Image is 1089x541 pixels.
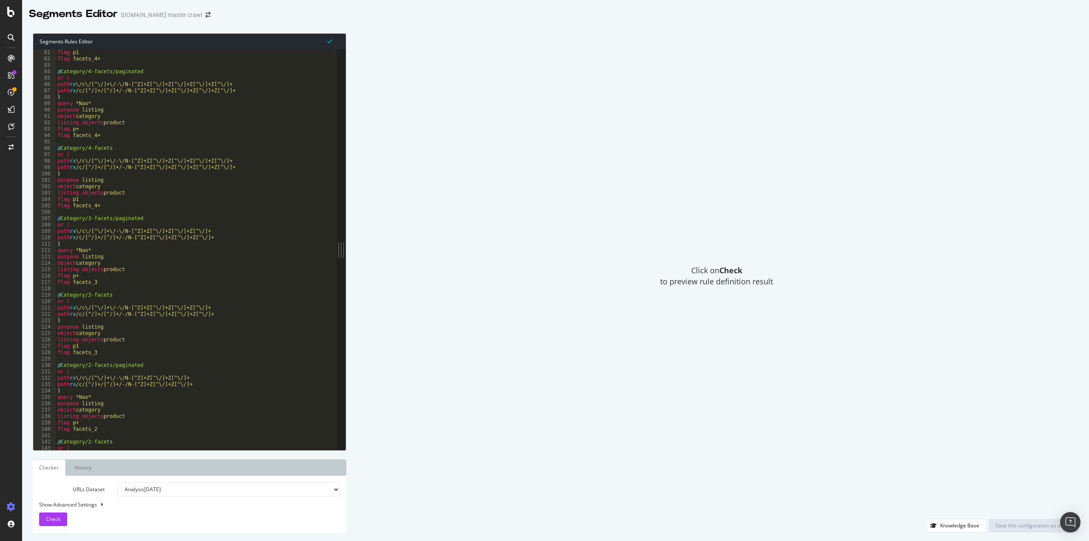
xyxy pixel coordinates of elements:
div: [DOMAIN_NAME] master crawl [121,11,202,19]
div: 141 [33,432,56,439]
div: 136 [33,401,56,407]
div: Segments Editor [29,7,117,21]
div: 134 [33,388,56,394]
div: 114 [33,260,56,266]
div: 99 [33,164,56,171]
div: 124 [33,324,56,330]
div: 110 [33,235,56,241]
div: 102 [33,183,56,190]
div: 139 [33,420,56,426]
button: Save this configuration as active [989,519,1078,532]
div: 94 [33,132,56,139]
div: 91 [33,113,56,120]
div: 81 [33,49,56,56]
div: 131 [33,369,56,375]
div: 93 [33,126,56,132]
div: 120 [33,298,56,305]
div: 140 [33,426,56,432]
div: Open Intercom Messenger [1060,512,1080,532]
div: 82 [33,56,56,62]
a: History [68,459,98,476]
div: 135 [33,394,56,401]
div: 107 [33,215,56,222]
button: Check [39,512,67,526]
div: 88 [33,94,56,100]
div: 128 [33,349,56,356]
div: 100 [33,171,56,177]
div: 104 [33,196,56,203]
div: 96 [33,145,56,152]
div: 109 [33,228,56,235]
div: 127 [33,343,56,349]
div: 142 [33,439,56,445]
div: 119 [33,292,56,298]
div: 113 [33,254,56,260]
div: 129 [33,356,56,362]
a: Checker [33,459,66,476]
div: Show Advanced Settings [33,501,334,508]
div: 86 [33,81,56,88]
div: 123 [33,318,56,324]
div: 83 [33,62,56,69]
div: 130 [33,362,56,369]
div: 111 [33,241,56,247]
div: 87 [33,88,56,94]
div: 92 [33,120,56,126]
div: 122 [33,311,56,318]
div: 138 [33,413,56,420]
div: Save this configuration as active [995,522,1072,529]
div: 137 [33,407,56,413]
div: 105 [33,203,56,209]
div: 103 [33,190,56,196]
div: 84 [33,69,56,75]
strong: Check [719,265,742,275]
span: Syntax is valid [327,37,332,45]
div: 125 [33,330,56,337]
div: 126 [33,337,56,343]
div: 117 [33,279,56,286]
div: Segments Rules Editor [33,34,346,49]
div: 85 [33,75,56,81]
div: 116 [33,273,56,279]
button: Knowledge Base [927,519,986,532]
label: URLs Dataset [33,482,111,497]
span: Click on to preview rule definition result [660,265,773,287]
span: Check [46,515,60,523]
div: 106 [33,209,56,215]
div: 95 [33,139,56,145]
div: 121 [33,305,56,311]
div: 98 [33,158,56,164]
div: 132 [33,375,56,381]
div: arrow-right-arrow-left [205,12,211,18]
div: 118 [33,286,56,292]
div: 97 [33,152,56,158]
a: Knowledge Base [927,522,986,529]
div: Knowledge Base [940,522,979,529]
div: 89 [33,100,56,107]
div: 115 [33,266,56,273]
div: 108 [33,222,56,228]
div: 143 [33,445,56,452]
div: 101 [33,177,56,183]
div: 133 [33,381,56,388]
div: 90 [33,107,56,113]
div: 112 [33,247,56,254]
